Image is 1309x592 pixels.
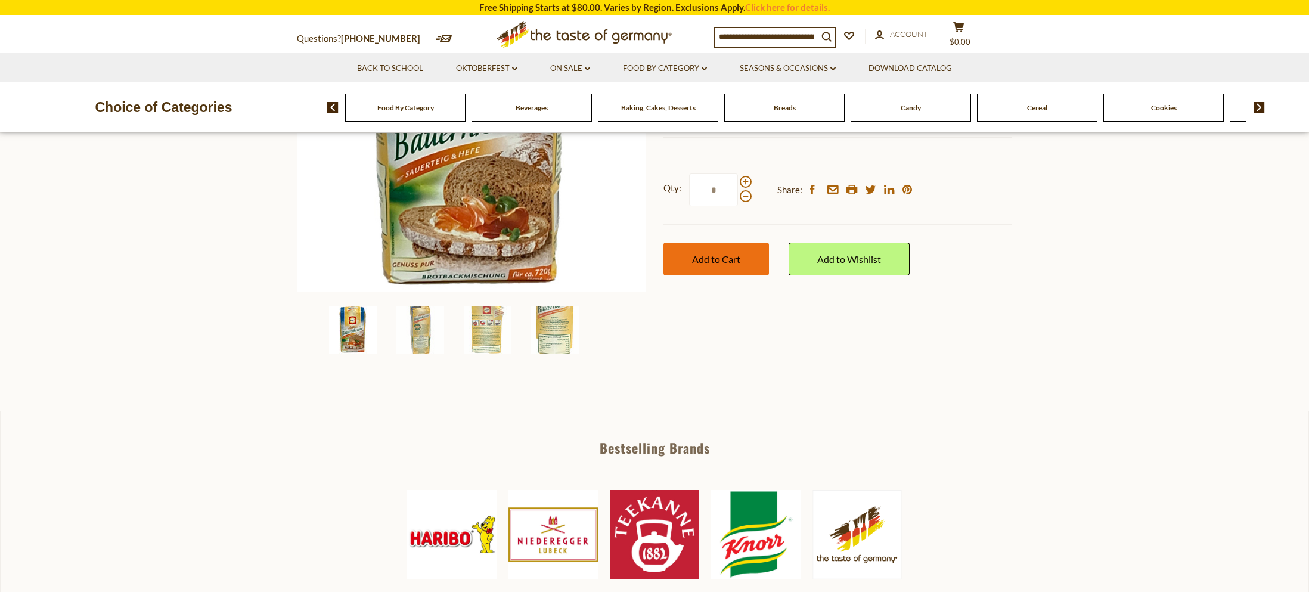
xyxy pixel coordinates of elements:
[531,306,579,354] img: Aurora "Bauernkruste" Bread Flour Mix, Farmer-style Crust, 17.5 oz
[950,37,970,47] span: $0.00
[329,306,377,354] img: Aurora "Bauernkruste" Bread Flour Mix, Farmer-style Crust, 17.5 oz
[890,29,928,39] span: Account
[1151,103,1177,112] a: Cookies
[407,490,497,579] img: Haribo
[711,490,801,579] img: Knorr
[875,28,928,41] a: Account
[774,103,796,112] a: Breads
[550,62,590,75] a: On Sale
[1027,103,1047,112] a: Cereal
[1,441,1308,454] div: Bestselling Brands
[377,103,434,112] a: Food By Category
[740,62,836,75] a: Seasons & Occasions
[516,103,548,112] a: Beverages
[456,62,517,75] a: Oktoberfest
[663,181,681,196] strong: Qty:
[327,102,339,113] img: previous arrow
[789,243,910,275] a: Add to Wishlist
[396,306,444,354] img: Aurora "Bauernkruste" Bread Flour Mix, Farmer-style Crust, 17.5 oz
[745,2,830,13] a: Click here for details.
[812,490,902,579] img: The Taste of Germany
[508,490,598,579] img: Niederegger
[692,253,740,265] span: Add to Cart
[868,62,952,75] a: Download Catalog
[341,33,420,44] a: [PHONE_NUMBER]
[464,306,511,354] img: Aurora "Bauernkruste" Bread Flour Mix, Farmer-style Crust, 17.5 oz
[610,490,699,579] img: Teekanne
[1254,102,1265,113] img: next arrow
[777,182,802,197] span: Share:
[901,103,921,112] a: Candy
[689,173,738,206] input: Qty:
[621,103,696,112] a: Baking, Cakes, Desserts
[357,62,423,75] a: Back to School
[663,243,769,275] button: Add to Cart
[623,62,707,75] a: Food By Category
[941,21,976,51] button: $0.00
[297,31,429,47] p: Questions?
